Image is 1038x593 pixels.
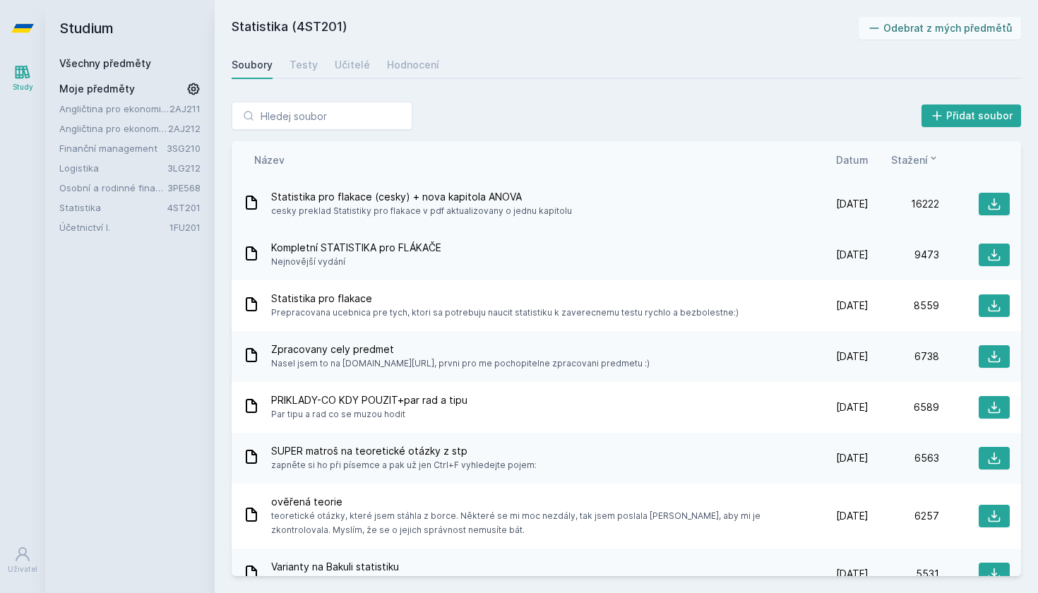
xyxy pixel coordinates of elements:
span: Prepracovana ucebnica pre tych, ktori sa potrebuju naucit statistiku k zaverecnemu testu rychlo a... [271,306,739,320]
span: Všechno co potřebujete [271,574,399,588]
button: Datum [836,152,869,167]
span: SUPER matroš na teoretické otázky z stp [271,444,537,458]
span: [DATE] [836,248,869,262]
span: [DATE] [836,509,869,523]
button: Název [254,152,285,167]
span: [DATE] [836,567,869,581]
span: Zpracovany cely predmet [271,342,650,357]
a: Hodnocení [387,51,439,79]
a: 4ST201 [167,202,201,213]
span: zapněte si ho při písemce a pak už jen Ctrl+F vyhledejte pojem: [271,458,537,472]
input: Hledej soubor [232,102,412,130]
div: Učitelé [335,58,370,72]
div: 8559 [869,299,939,313]
a: Soubory [232,51,273,79]
a: Logistika [59,161,167,175]
a: 3SG210 [167,143,201,154]
a: Učitelé [335,51,370,79]
h2: Statistika (4ST201) [232,17,859,40]
div: 6589 [869,400,939,414]
a: 1FU201 [169,222,201,233]
span: [DATE] [836,299,869,313]
span: Stažení [891,152,928,167]
span: Nejnovější vydání [271,255,441,269]
span: [DATE] [836,349,869,364]
div: Study [13,82,33,92]
span: Kompletní STATISTIKA pro FLÁKAČE [271,241,441,255]
span: Par tipu a rad co se muzou hodit [271,407,467,421]
a: Testy [290,51,318,79]
div: 6257 [869,509,939,523]
a: 2AJ211 [169,103,201,114]
span: cesky preklad Statistiky pro flakace v pdf aktualizovany o jednu kapitolu [271,204,572,218]
span: [DATE] [836,451,869,465]
div: 16222 [869,197,939,211]
span: PRIKLADY-CO KDY POUZIT+par rad a tipu [271,393,467,407]
button: Přidat soubor [921,104,1022,127]
a: 3LG212 [167,162,201,174]
a: Účetnictví I. [59,220,169,234]
a: Všechny předměty [59,57,151,69]
span: Statistika pro flakace (cesky) + nova kapitola ANOVA [271,190,572,204]
div: Hodnocení [387,58,439,72]
a: Finanční management [59,141,167,155]
span: Moje předměty [59,82,135,96]
span: Nasel jsem to na [DOMAIN_NAME][URL], prvni pro me pochopitelne zpracovani predmetu :) [271,357,650,371]
a: Statistika [59,200,167,215]
span: Statistika pro flakace [271,292,739,306]
button: Stažení [891,152,939,167]
span: Varianty na Bakuli statistiku [271,560,399,574]
a: 2AJ212 [168,123,201,134]
div: 6563 [869,451,939,465]
a: 3PE568 [167,182,201,193]
a: Study [3,56,42,100]
a: Angličtina pro ekonomická studia 1 (B2/C1) [59,102,169,116]
div: Soubory [232,58,273,72]
a: Angličtina pro ekonomická studia 2 (B2/C1) [59,121,168,136]
span: teoretické otázky, které jsem stáhla z borce. Některé se mi moc nezdály, tak jsem poslala [PERSON... [271,509,792,537]
div: Testy [290,58,318,72]
button: Odebrat z mých předmětů [859,17,1022,40]
div: 9473 [869,248,939,262]
div: 5531 [869,567,939,581]
span: ověřená teorie [271,495,792,509]
span: [DATE] [836,400,869,414]
div: Uživatel [8,564,37,575]
a: Osobní a rodinné finance [59,181,167,195]
div: 6738 [869,349,939,364]
a: Uživatel [3,539,42,582]
span: [DATE] [836,197,869,211]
